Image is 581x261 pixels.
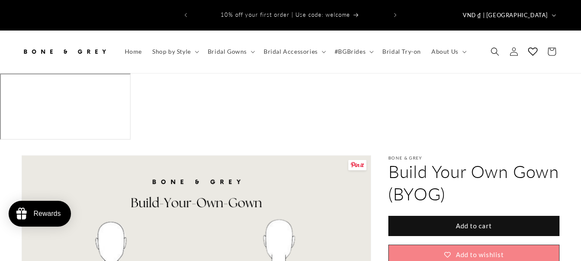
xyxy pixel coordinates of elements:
summary: Search [486,42,504,61]
span: VND ₫ | [GEOGRAPHIC_DATA] [463,11,548,20]
summary: About Us [426,43,470,61]
span: About Us [431,48,458,55]
div: Rewards [34,210,61,218]
summary: Bridal Gowns [203,43,258,61]
img: Bone and Grey Bridal [22,42,108,61]
span: Bridal Gowns [208,48,247,55]
h1: Build Your Own Gown (BYOG) [388,160,559,205]
summary: Bridal Accessories [258,43,329,61]
summary: #BGBrides [329,43,377,61]
p: Bone & Grey [388,155,559,160]
a: Bridal Try-on [377,43,426,61]
button: VND ₫ | [GEOGRAPHIC_DATA] [458,7,559,23]
summary: Shop by Style [147,43,203,61]
a: Bone and Grey Bridal [18,39,111,64]
span: #BGBrides [335,48,366,55]
span: 10% off your first order | Use code: welcome [221,11,350,18]
span: Shop by Style [152,48,191,55]
a: Home [120,43,147,61]
button: Add to cart [388,216,559,236]
span: Bridal Accessories [264,48,318,55]
span: Bridal Try-on [382,48,421,55]
button: Next announcement [386,7,405,23]
button: Previous announcement [176,7,195,23]
span: Home [125,48,142,55]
